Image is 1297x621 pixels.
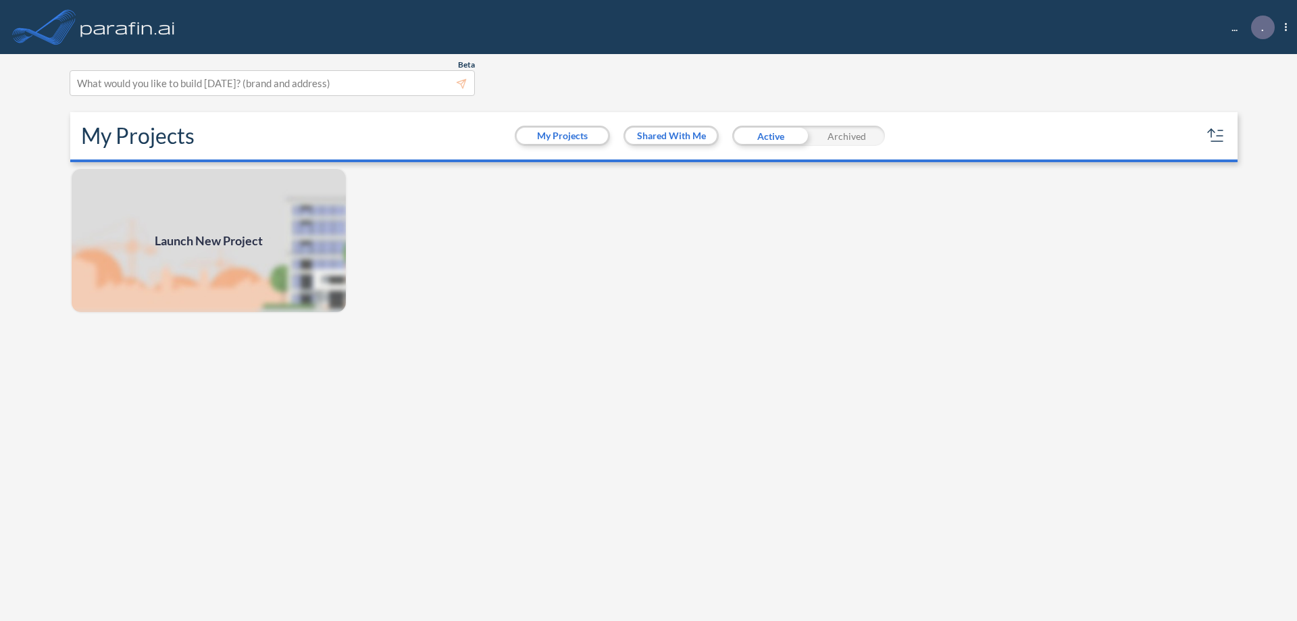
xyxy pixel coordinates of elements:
[1211,16,1287,39] div: ...
[626,128,717,144] button: Shared With Me
[809,126,885,146] div: Archived
[70,168,347,314] a: Launch New Project
[517,128,608,144] button: My Projects
[732,126,809,146] div: Active
[81,123,195,149] h2: My Projects
[78,14,178,41] img: logo
[1205,125,1227,147] button: sort
[70,168,347,314] img: add
[155,232,263,250] span: Launch New Project
[458,59,475,70] span: Beta
[1261,21,1264,33] p: .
